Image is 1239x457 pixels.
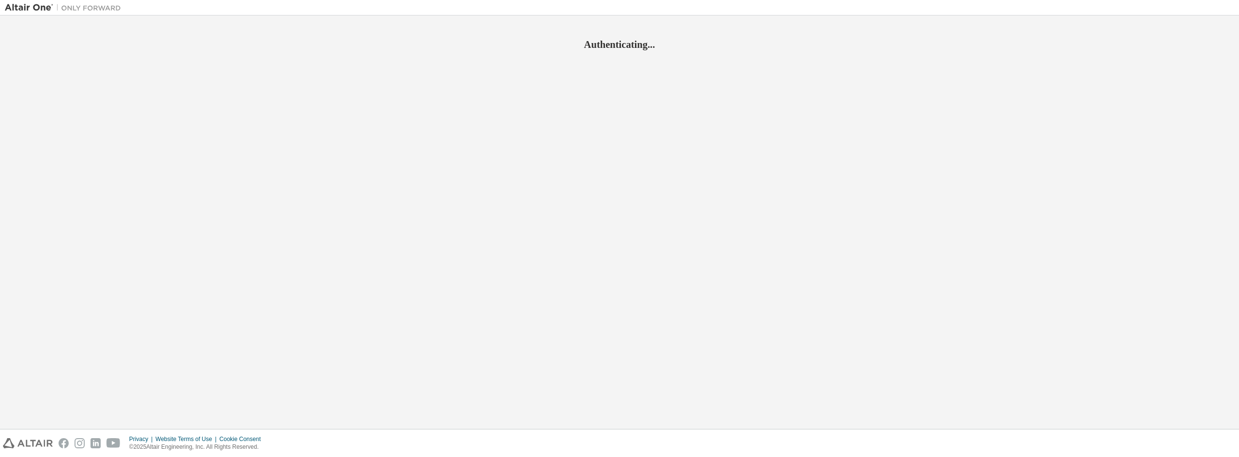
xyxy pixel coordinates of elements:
div: Website Terms of Use [155,435,219,443]
img: altair_logo.svg [3,438,53,448]
h2: Authenticating... [5,38,1234,51]
div: Privacy [129,435,155,443]
img: Altair One [5,3,126,13]
img: instagram.svg [75,438,85,448]
img: facebook.svg [59,438,69,448]
p: © 2025 Altair Engineering, Inc. All Rights Reserved. [129,443,267,451]
div: Cookie Consent [219,435,266,443]
img: youtube.svg [106,438,121,448]
img: linkedin.svg [91,438,101,448]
